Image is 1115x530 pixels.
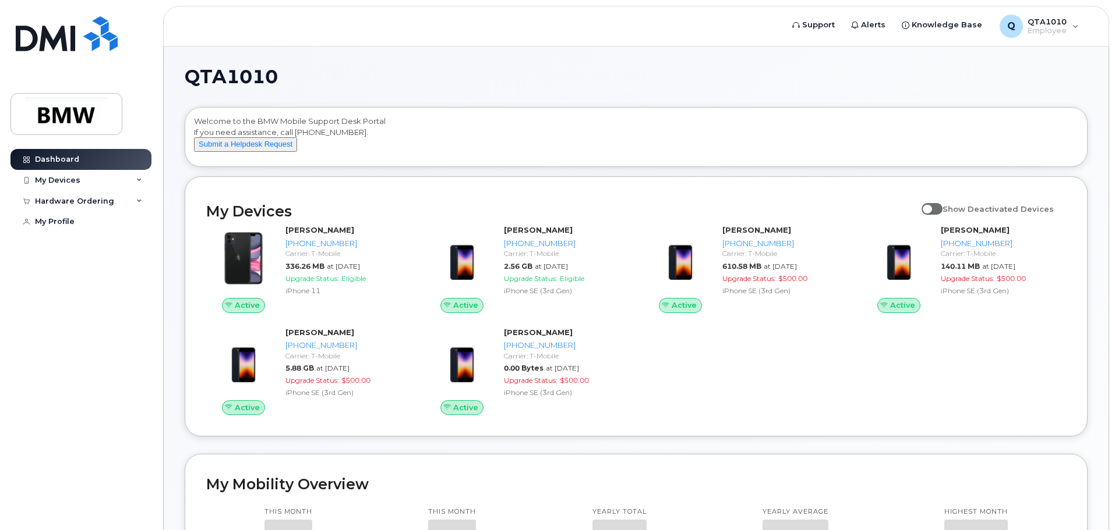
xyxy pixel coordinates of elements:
[546,364,579,372] span: at [DATE]
[560,274,584,283] span: Eligible
[235,300,260,311] span: Active
[434,230,490,286] img: image20231002-3703462-1angbar.jpeg
[778,274,807,283] span: $500.00
[504,262,532,271] span: 2.56 GB
[425,225,629,313] a: Active[PERSON_NAME][PHONE_NUMBER]Carrier: T-Mobile2.56 GBat [DATE]Upgrade Status:EligibleiPhone S...
[285,387,406,397] div: iPhone SE (3rd Gen)
[941,262,980,271] span: 140.11 MB
[206,475,1066,493] h2: My Mobility Overview
[722,286,843,296] div: iPhone SE (3rd Gen)
[285,351,406,361] div: Carrier: T-Mobile
[206,225,411,313] a: Active[PERSON_NAME][PHONE_NUMBER]Carrier: T-Mobile336.26 MBat [DATE]Upgrade Status:EligibleiPhone 11
[504,248,624,258] div: Carrier: T-Mobile
[722,262,761,271] span: 610.58 MB
[722,225,791,234] strong: [PERSON_NAME]
[285,274,339,283] span: Upgrade Status:
[941,286,1061,296] div: iPhone SE (3rd Gen)
[982,262,1015,271] span: at [DATE]
[206,327,411,415] a: Active[PERSON_NAME][PHONE_NUMBER]Carrier: T-Mobile5.88 GBat [DATE]Upgrade Status:$500.00iPhone SE...
[560,376,589,385] span: $500.00
[944,507,1008,517] p: Highest month
[285,376,339,385] span: Upgrade Status:
[941,248,1061,258] div: Carrier: T-Mobile
[504,387,624,397] div: iPhone SE (3rd Gen)
[264,507,312,517] p: This month
[235,402,260,413] span: Active
[504,238,624,249] div: [PHONE_NUMBER]
[453,300,478,311] span: Active
[997,274,1026,283] span: $500.00
[764,262,797,271] span: at [DATE]
[504,225,573,234] strong: [PERSON_NAME]
[504,351,624,361] div: Carrier: T-Mobile
[871,230,927,286] img: image20231002-3703462-1angbar.jpeg
[722,248,843,258] div: Carrier: T-Mobile
[434,333,490,389] img: image20231002-3703462-1angbar.jpeg
[722,238,843,249] div: [PHONE_NUMBER]
[504,364,544,372] span: 0.00 Bytes
[327,262,360,271] span: at [DATE]
[941,274,994,283] span: Upgrade Status:
[941,238,1061,249] div: [PHONE_NUMBER]
[206,202,916,220] h2: My Devices
[504,286,624,296] div: iPhone SE (3rd Gen)
[341,274,366,283] span: Eligible
[504,376,557,385] span: Upgrade Status:
[285,238,406,249] div: [PHONE_NUMBER]
[285,225,354,234] strong: [PERSON_NAME]
[194,116,1078,162] div: Welcome to the BMW Mobile Support Desk Portal If you need assistance, call [PHONE_NUMBER].
[504,328,573,337] strong: [PERSON_NAME]
[216,333,271,389] img: image20231002-3703462-1angbar.jpeg
[672,300,697,311] span: Active
[285,286,406,296] div: iPhone 11
[922,198,931,207] input: Show Deactivated Devices
[862,225,1066,313] a: Active[PERSON_NAME][PHONE_NUMBER]Carrier: T-Mobile140.11 MBat [DATE]Upgrade Status:$500.00iPhone ...
[425,327,629,415] a: Active[PERSON_NAME][PHONE_NUMBER]Carrier: T-Mobile0.00 Bytesat [DATE]Upgrade Status:$500.00iPhone...
[535,262,568,271] span: at [DATE]
[194,139,297,148] a: Submit a Helpdesk Request
[285,248,406,258] div: Carrier: T-Mobile
[504,274,557,283] span: Upgrade Status:
[194,137,297,152] button: Submit a Helpdesk Request
[216,230,271,286] img: iPhone_11.jpg
[316,364,350,372] span: at [DATE]
[285,340,406,351] div: [PHONE_NUMBER]
[453,402,478,413] span: Active
[285,328,354,337] strong: [PERSON_NAME]
[285,262,324,271] span: 336.26 MB
[341,376,371,385] span: $500.00
[285,364,314,372] span: 5.88 GB
[652,230,708,286] img: image20231002-3703462-1angbar.jpeg
[722,274,776,283] span: Upgrade Status:
[185,68,278,86] span: QTA1010
[592,507,647,517] p: Yearly total
[504,340,624,351] div: [PHONE_NUMBER]
[643,225,848,313] a: Active[PERSON_NAME][PHONE_NUMBER]Carrier: T-Mobile610.58 MBat [DATE]Upgrade Status:$500.00iPhone ...
[763,507,828,517] p: Yearly average
[428,507,476,517] p: This month
[890,300,915,311] span: Active
[941,225,1010,234] strong: [PERSON_NAME]
[943,204,1054,214] span: Show Deactivated Devices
